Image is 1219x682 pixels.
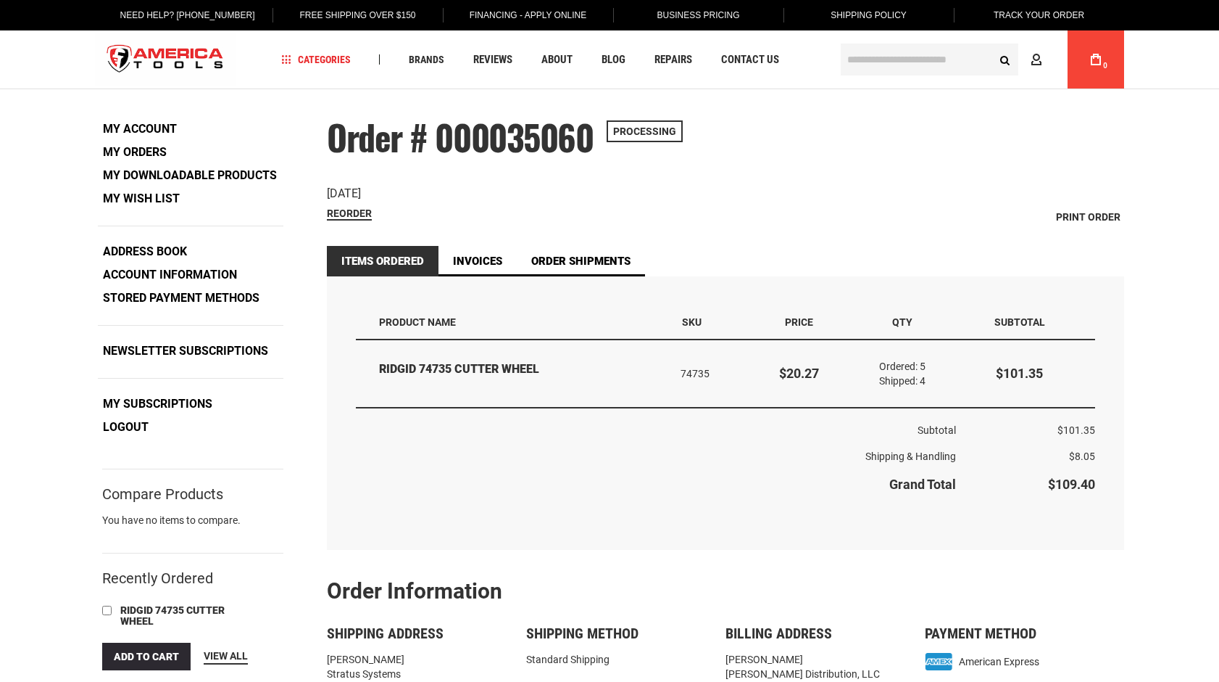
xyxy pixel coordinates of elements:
[281,54,351,65] span: Categories
[327,208,372,221] a: Reorder
[356,443,956,469] th: Shipping & Handling
[327,246,438,276] strong: Items Ordered
[98,264,242,286] a: Account Information
[327,111,594,163] span: Order # 000035060
[750,305,848,340] th: Price
[102,488,223,501] strong: Compare Products
[98,165,282,186] a: My Downloadable Products
[715,50,786,70] a: Contact Us
[117,603,262,630] a: RIDGID 74735 CUTTER WHEEL
[379,361,660,378] strong: RIDGID 74735 CUTTER WHEEL
[541,54,573,65] span: About
[920,375,925,387] span: 4
[517,246,645,276] a: Order Shipments
[602,54,625,65] span: Blog
[275,50,357,70] a: Categories
[1069,451,1095,462] span: $8.05
[535,50,579,70] a: About
[467,50,519,70] a: Reviews
[473,54,512,65] span: Reviews
[725,625,832,642] span: Billing Address
[98,118,182,140] a: My Account
[103,145,167,159] strong: My Orders
[959,647,1039,676] span: American Express
[648,50,699,70] a: Repairs
[607,120,683,142] span: Processing
[114,651,179,662] span: Add to Cart
[654,54,692,65] span: Repairs
[1082,30,1110,89] a: 0
[98,287,265,309] a: Stored Payment Methods
[526,652,725,667] div: Standard Shipping
[327,186,361,200] span: [DATE]
[98,141,172,163] a: My Orders
[98,393,217,415] a: My Subscriptions
[670,305,750,340] th: SKU
[98,188,185,210] a: My Wish List
[356,305,670,340] th: Product Name
[102,513,283,542] div: You have no items to compare.
[595,50,632,70] a: Blog
[879,361,920,372] span: Ordered
[98,340,273,362] a: Newsletter Subscriptions
[879,375,920,387] span: Shipped
[526,625,638,642] span: Shipping Method
[1103,62,1107,70] span: 0
[1056,211,1120,223] span: Print Order
[779,366,819,381] span: $20.27
[996,366,1043,381] span: $101.35
[102,643,191,670] button: Add to Cart
[102,570,213,587] strong: Recently Ordered
[327,208,372,219] span: Reorder
[991,46,1018,73] button: Search
[327,578,502,604] strong: Order Information
[204,649,248,665] a: View All
[204,650,248,662] span: View All
[120,604,225,627] span: RIDGID 74735 CUTTER WHEEL
[402,50,451,70] a: Brands
[925,625,1036,642] span: Payment Method
[889,477,956,492] strong: Grand Total
[95,33,236,87] a: store logo
[1052,206,1124,228] a: Print Order
[95,33,236,87] img: America Tools
[831,10,907,20] span: Shipping Policy
[956,305,1095,340] th: Subtotal
[721,54,779,65] span: Contact Us
[925,653,953,670] img: amex.png
[98,416,154,438] a: Logout
[920,361,925,372] span: 5
[438,246,517,276] a: Invoices
[670,340,750,408] td: 74735
[327,625,444,642] span: Shipping Address
[848,305,956,340] th: Qty
[1057,424,1095,436] span: $101.35
[1048,477,1095,492] span: $109.40
[356,408,956,443] th: Subtotal
[409,54,444,65] span: Brands
[98,241,192,263] a: Address Book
